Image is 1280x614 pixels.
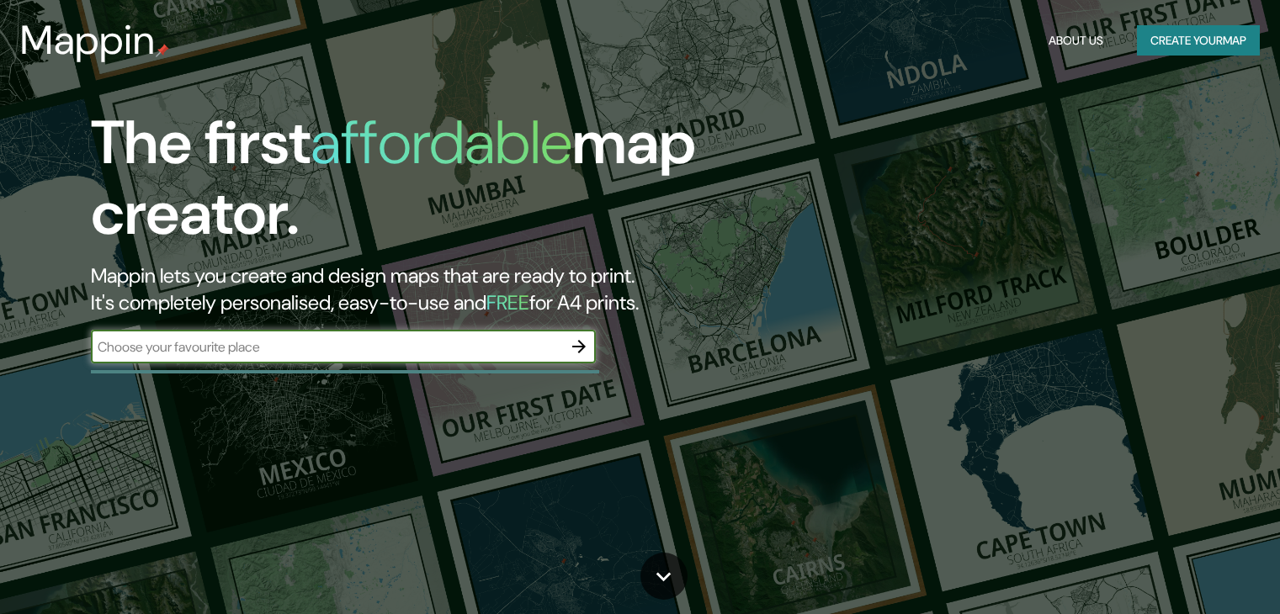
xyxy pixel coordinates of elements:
img: mappin-pin [156,44,169,57]
h3: Mappin [20,17,156,64]
h5: FREE [486,289,529,315]
button: About Us [1042,25,1110,56]
button: Create yourmap [1137,25,1260,56]
h2: Mappin lets you create and design maps that are ready to print. It's completely personalised, eas... [91,262,731,316]
h1: The first map creator. [91,108,731,262]
input: Choose your favourite place [91,337,562,357]
h1: affordable [311,103,572,182]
